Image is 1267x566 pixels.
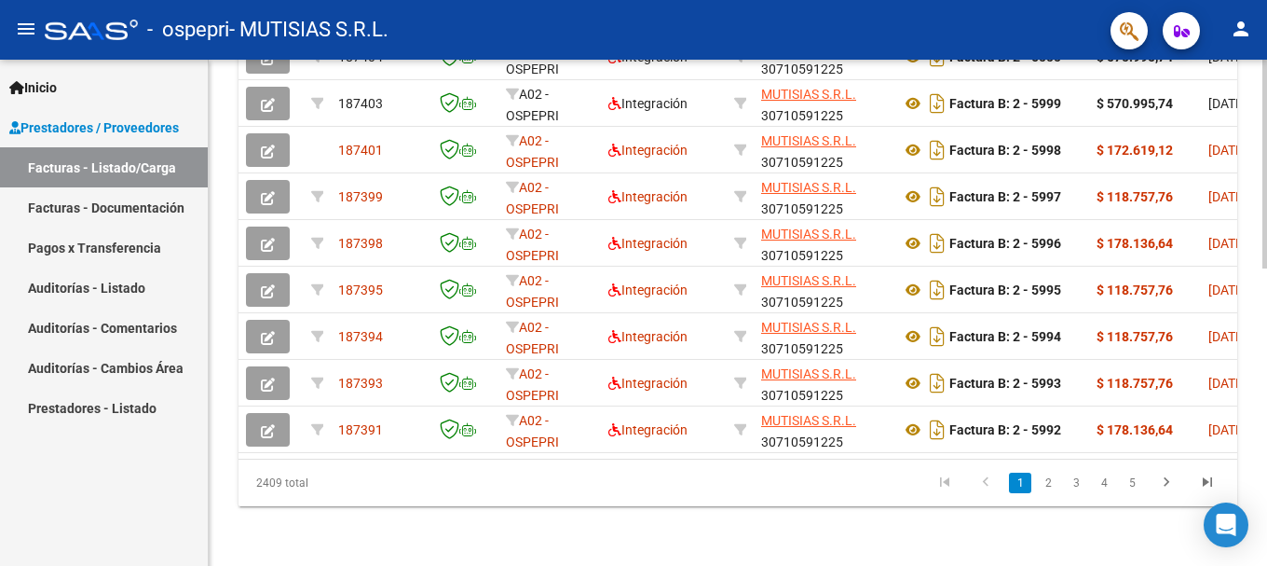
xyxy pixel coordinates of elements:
[1204,503,1248,547] div: Open Intercom Messenger
[949,143,1061,158] strong: Factura B: 2 - 5998
[506,413,559,449] span: A02 - OSPEPRI
[506,87,559,123] span: A02 - OSPEPRI
[761,410,886,449] div: 30710591225
[761,317,886,356] div: 30710591225
[761,177,886,216] div: 30710591225
[1208,96,1247,111] span: [DATE]
[608,143,688,158] span: Integración
[9,77,57,98] span: Inicio
[1037,473,1059,493] a: 2
[608,329,688,344] span: Integración
[506,133,559,170] span: A02 - OSPEPRI
[608,189,688,204] span: Integración
[761,133,856,148] span: MUTISIAS S.R.L.
[1208,189,1247,204] span: [DATE]
[1118,467,1146,499] li: page 5
[925,89,949,118] i: Descargar documento
[338,283,383,297] span: 187395
[1097,422,1173,437] strong: $ 178.136,64
[338,189,383,204] span: 187399
[925,182,949,212] i: Descargar documento
[1121,473,1143,493] a: 5
[1208,376,1247,391] span: [DATE]
[761,87,856,102] span: MUTISIAS S.R.L.
[761,84,886,123] div: 30710591225
[761,227,856,242] span: MUTISIAS S.R.L.
[761,366,856,381] span: MUTISIAS S.R.L.
[147,9,229,50] span: - ospepri
[761,413,856,428] span: MUTISIAS S.R.L.
[1097,96,1173,111] strong: $ 570.995,74
[608,376,688,391] span: Integración
[1097,236,1173,251] strong: $ 178.136,64
[1097,189,1173,204] strong: $ 118.757,76
[949,376,1061,391] strong: Factura B: 2 - 5993
[949,49,1061,64] strong: Factura B: 2 - 6000
[1190,473,1225,493] a: go to last page
[1097,143,1173,158] strong: $ 172.619,12
[761,131,886,170] div: 30710591225
[338,96,383,111] span: 187403
[925,275,949,305] i: Descargar documento
[949,422,1061,437] strong: Factura B: 2 - 5992
[1208,422,1247,437] span: [DATE]
[1230,18,1252,40] mat-icon: person
[925,368,949,398] i: Descargar documento
[949,283,1061,297] strong: Factura B: 2 - 5995
[9,117,179,138] span: Prestadores / Proveedores
[1097,283,1173,297] strong: $ 118.757,76
[761,180,856,195] span: MUTISIAS S.R.L.
[1208,143,1247,158] span: [DATE]
[338,236,383,251] span: 187398
[1062,467,1090,499] li: page 3
[761,224,886,263] div: 30710591225
[229,9,388,50] span: - MUTISIAS S.R.L.
[1208,329,1247,344] span: [DATE]
[338,376,383,391] span: 187393
[506,180,559,216] span: A02 - OSPEPRI
[1093,473,1115,493] a: 4
[1090,467,1118,499] li: page 4
[1034,467,1062,499] li: page 2
[761,364,886,403] div: 30710591225
[1065,473,1087,493] a: 3
[608,283,688,297] span: Integración
[338,329,383,344] span: 187394
[761,273,856,288] span: MUTISIAS S.R.L.
[506,320,559,356] span: A02 - OSPEPRI
[925,415,949,445] i: Descargar documento
[1097,329,1173,344] strong: $ 118.757,76
[925,135,949,165] i: Descargar documento
[949,96,1061,111] strong: Factura B: 2 - 5999
[761,320,856,335] span: MUTISIAS S.R.L.
[608,422,688,437] span: Integración
[15,18,37,40] mat-icon: menu
[1208,236,1247,251] span: [DATE]
[927,473,962,493] a: go to first page
[506,227,559,263] span: A02 - OSPEPRI
[761,270,886,310] div: 30710591225
[925,322,949,352] i: Descargar documento
[238,460,435,506] div: 2409 total
[608,96,688,111] span: Integración
[1006,467,1034,499] li: page 1
[949,329,1061,344] strong: Factura B: 2 - 5994
[338,422,383,437] span: 187391
[338,143,383,158] span: 187401
[949,236,1061,251] strong: Factura B: 2 - 5996
[1149,473,1184,493] a: go to next page
[608,236,688,251] span: Integración
[1097,376,1173,391] strong: $ 118.757,76
[506,366,559,403] span: A02 - OSPEPRI
[506,273,559,310] span: A02 - OSPEPRI
[949,189,1061,204] strong: Factura B: 2 - 5997
[1208,283,1247,297] span: [DATE]
[968,473,1003,493] a: go to previous page
[1009,473,1031,493] a: 1
[925,228,949,258] i: Descargar documento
